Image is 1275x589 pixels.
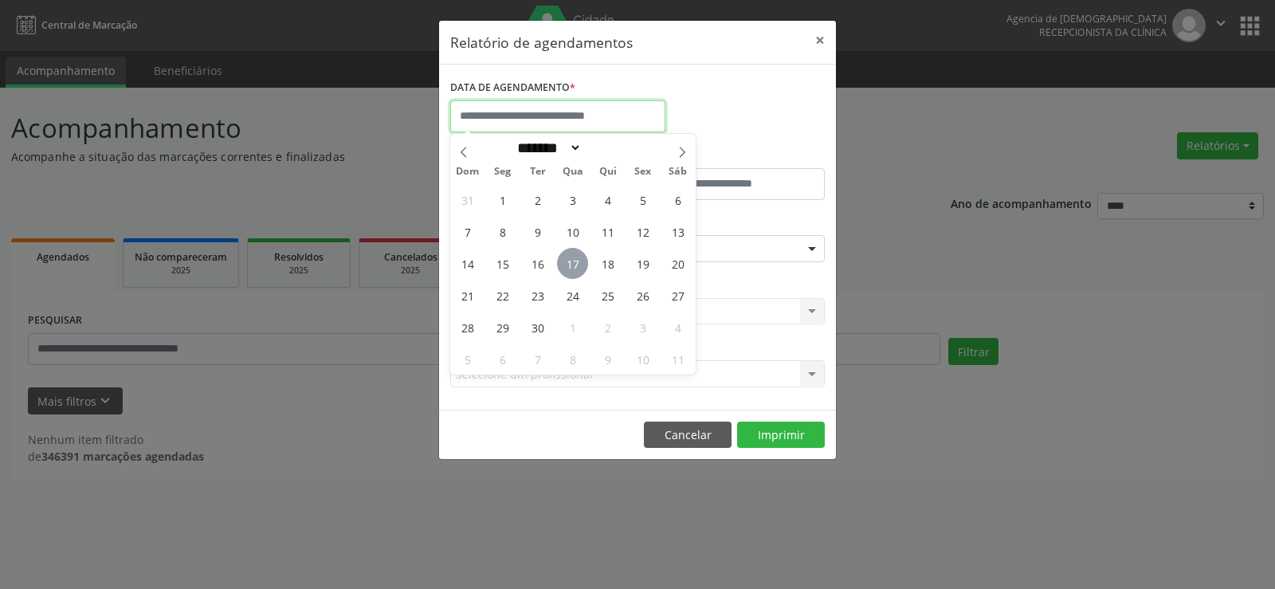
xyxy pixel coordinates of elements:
span: Dom [450,167,485,177]
span: Setembro 18, 2025 [592,248,623,279]
span: Setembro 25, 2025 [592,280,623,311]
input: Year [582,139,634,156]
span: Seg [485,167,520,177]
span: Setembro 10, 2025 [557,216,588,247]
span: Setembro 28, 2025 [452,312,483,343]
span: Outubro 11, 2025 [662,344,693,375]
span: Setembro 14, 2025 [452,248,483,279]
span: Outubro 8, 2025 [557,344,588,375]
span: Outubro 9, 2025 [592,344,623,375]
span: Setembro 13, 2025 [662,216,693,247]
span: Setembro 27, 2025 [662,280,693,311]
span: Setembro 26, 2025 [627,280,658,311]
button: Close [804,21,836,60]
span: Setembro 8, 2025 [487,216,518,247]
label: ATÉ [641,143,825,168]
span: Outubro 1, 2025 [557,312,588,343]
span: Setembro 2, 2025 [522,184,553,215]
span: Outubro 4, 2025 [662,312,693,343]
span: Outubro 3, 2025 [627,312,658,343]
span: Setembro 9, 2025 [522,216,553,247]
span: Setembro 29, 2025 [487,312,518,343]
span: Setembro 4, 2025 [592,184,623,215]
span: Setembro 17, 2025 [557,248,588,279]
button: Imprimir [737,422,825,449]
span: Setembro 6, 2025 [662,184,693,215]
span: Setembro 30, 2025 [522,312,553,343]
span: Setembro 23, 2025 [522,280,553,311]
span: Setembro 1, 2025 [487,184,518,215]
span: Setembro 19, 2025 [627,248,658,279]
span: Setembro 11, 2025 [592,216,623,247]
span: Setembro 21, 2025 [452,280,483,311]
span: Setembro 12, 2025 [627,216,658,247]
span: Setembro 3, 2025 [557,184,588,215]
span: Qui [590,167,626,177]
span: Outubro 2, 2025 [592,312,623,343]
span: Outubro 6, 2025 [487,344,518,375]
span: Outubro 10, 2025 [627,344,658,375]
span: Ter [520,167,555,177]
span: Outubro 5, 2025 [452,344,483,375]
span: Setembro 20, 2025 [662,248,693,279]
h5: Relatório de agendamentos [450,32,633,53]
select: Month [512,139,582,156]
span: Sáb [661,167,696,177]
label: DATA DE AGENDAMENTO [450,76,575,100]
span: Setembro 7, 2025 [452,216,483,247]
span: Setembro 5, 2025 [627,184,658,215]
span: Setembro 16, 2025 [522,248,553,279]
span: Outubro 7, 2025 [522,344,553,375]
span: Qua [555,167,590,177]
span: Setembro 15, 2025 [487,248,518,279]
span: Setembro 22, 2025 [487,280,518,311]
button: Cancelar [644,422,732,449]
span: Sex [626,167,661,177]
span: Setembro 24, 2025 [557,280,588,311]
span: Agosto 31, 2025 [452,184,483,215]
